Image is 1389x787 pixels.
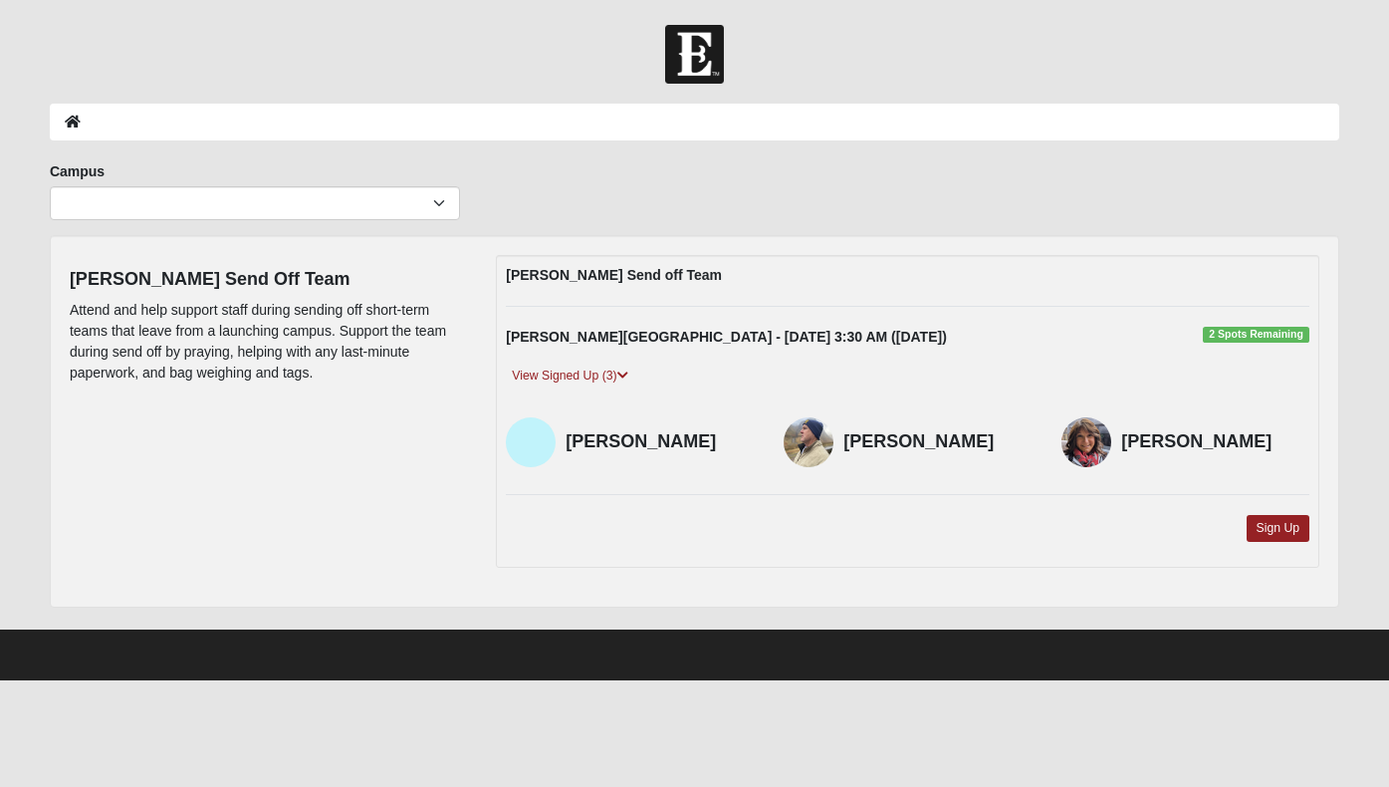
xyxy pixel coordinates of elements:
[784,417,833,467] img: David Carley
[1121,431,1309,453] h4: [PERSON_NAME]
[843,431,1032,453] h4: [PERSON_NAME]
[566,431,754,453] h4: [PERSON_NAME]
[1203,327,1309,343] span: 2 Spots Remaining
[506,417,556,467] img: Doug Neve
[50,161,105,181] label: Campus
[1061,417,1111,467] img: Debbie Borland
[1247,515,1310,542] a: Sign Up
[70,269,466,291] h4: [PERSON_NAME] Send Off Team
[506,366,633,387] a: View Signed Up (3)
[506,329,947,345] strong: [PERSON_NAME][GEOGRAPHIC_DATA] - [DATE] 3:30 AM ([DATE])
[506,267,722,283] strong: [PERSON_NAME] Send off Team
[665,25,724,84] img: Church of Eleven22 Logo
[70,300,466,384] p: Attend and help support staff during sending off short-term teams that leave from a launching cam...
